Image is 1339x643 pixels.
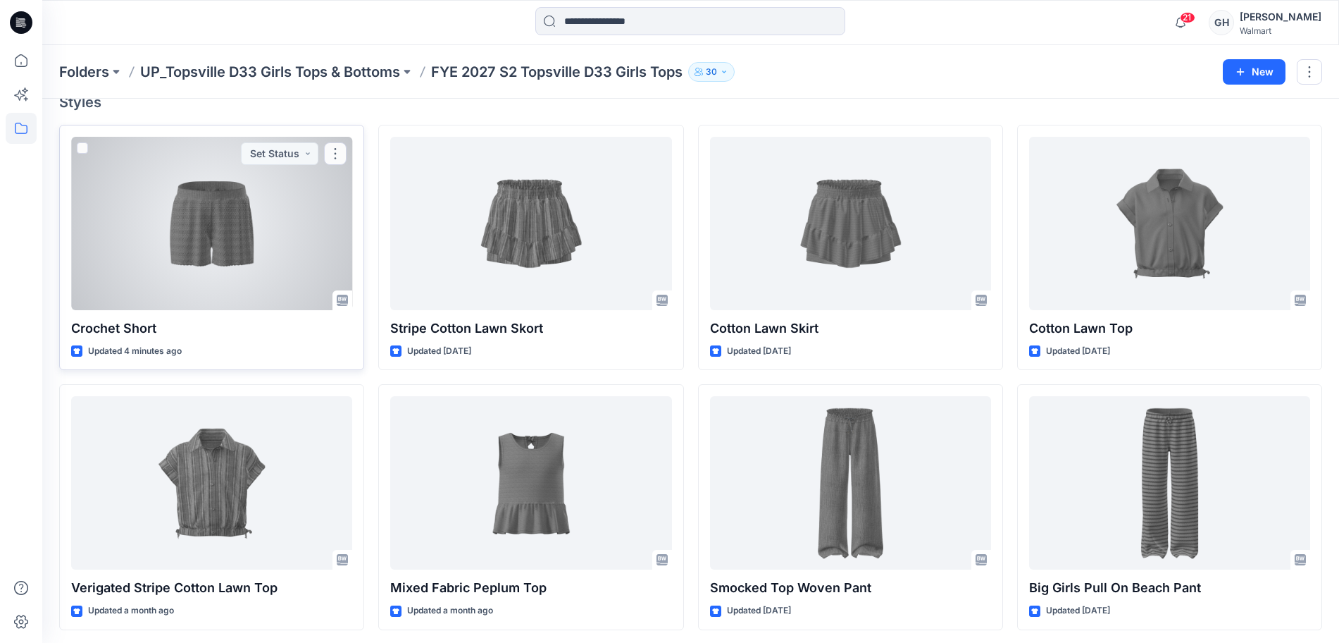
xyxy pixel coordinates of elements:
a: UP_Topsville D33 Girls Tops & Bottoms [140,62,400,82]
a: Stripe Cotton Lawn Skort [390,137,671,310]
h4: Styles [59,94,1322,111]
p: Crochet Short [71,319,352,338]
div: GH [1209,10,1234,35]
p: Mixed Fabric Peplum Top [390,578,671,598]
p: Updated [DATE] [727,604,791,618]
p: Verigated Stripe Cotton Lawn Top [71,578,352,598]
p: Cotton Lawn Skirt [710,319,991,338]
p: Big Girls Pull On Beach Pant [1029,578,1310,598]
p: Updated a month ago [88,604,174,618]
p: Cotton Lawn Top [1029,319,1310,338]
p: Updated 4 minutes ago [88,344,182,359]
a: Crochet Short [71,137,352,310]
a: Smocked Top Woven Pant [710,396,991,570]
a: Big Girls Pull On Beach Pant [1029,396,1310,570]
p: Updated [DATE] [727,344,791,359]
p: Smocked Top Woven Pant [710,578,991,598]
p: Updated a month ago [407,604,493,618]
button: New [1223,59,1285,85]
button: 30 [688,62,735,82]
a: Cotton Lawn Top [1029,137,1310,310]
p: Updated [DATE] [1046,344,1110,359]
a: Cotton Lawn Skirt [710,137,991,310]
div: [PERSON_NAME] [1240,8,1321,25]
div: Walmart [1240,25,1321,36]
p: Stripe Cotton Lawn Skort [390,319,671,338]
span: 21 [1180,12,1195,23]
p: 30 [706,64,717,80]
p: Updated [DATE] [407,344,471,359]
p: Updated [DATE] [1046,604,1110,618]
a: Mixed Fabric Peplum Top [390,396,671,570]
a: Verigated Stripe Cotton Lawn Top [71,396,352,570]
p: FYE 2027 S2 Topsville D33 Girls Tops [431,62,683,82]
a: Folders [59,62,109,82]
